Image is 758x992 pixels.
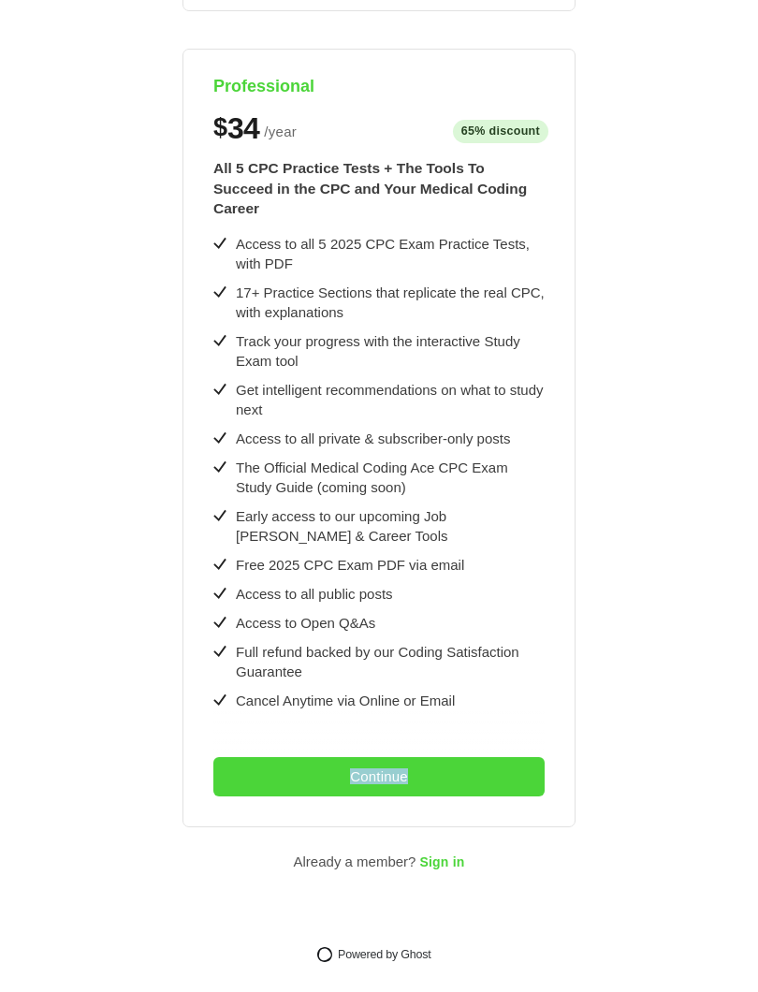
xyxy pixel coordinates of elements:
[213,158,545,219] div: All 5 CPC Practice Tests + The Tools To Succeed in the CPC and Your Medical Coding Career
[236,642,545,681] div: Full refund backed by our Coding Satisfaction Guarantee
[419,850,464,875] button: Sign in
[453,120,548,143] span: 65% discount
[213,113,227,142] span: $
[236,458,545,497] div: The Official Medical Coding Ace CPC Exam Study Guide (coming soon)
[236,283,545,322] div: 17+ Practice Sections that replicate the real CPC, with explanations
[236,691,455,710] div: Cancel Anytime via Online or Email
[311,941,447,968] a: Powered by Ghost
[264,121,297,143] span: / year
[236,584,393,604] div: Access to all public posts
[236,613,375,633] div: Access to Open Q&As
[236,429,510,448] div: Access to all private & subscriber-only posts
[294,850,416,874] div: Already a member?
[213,757,545,796] button: Continue
[236,331,545,371] div: Track your progress with the interactive Study Exam tool
[236,506,545,546] div: Early access to our upcoming Job [PERSON_NAME] & Career Tools
[236,234,545,273] div: Access to all 5 2025 CPC Exam Practice Tests, with PDF
[236,555,464,575] div: Free 2025 CPC Exam PDF via email
[236,380,545,419] div: Get intelligent recommendations on what to study next
[227,113,259,143] span: 34
[213,76,545,97] h4: Professional
[419,855,464,870] span: Sign in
